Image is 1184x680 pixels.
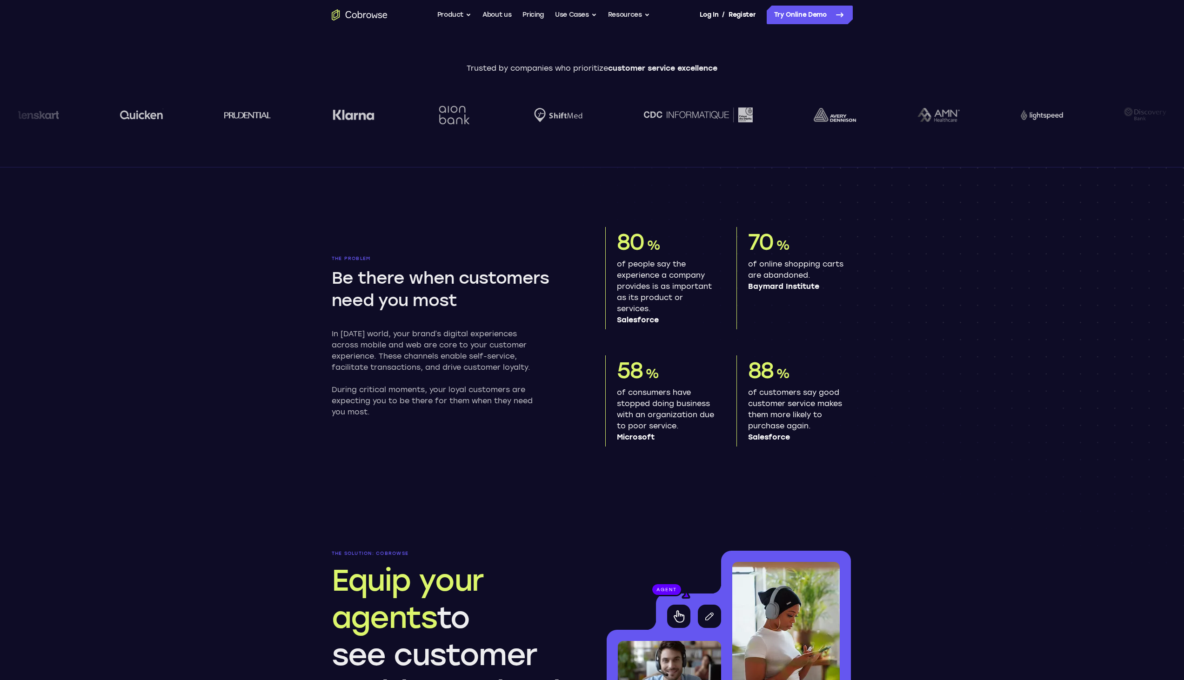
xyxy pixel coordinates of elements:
[813,108,856,122] img: avery-dennison
[332,551,579,556] p: The solution: Cobrowse
[332,267,575,312] h2: Be there when customers need you most
[643,107,752,122] img: CDC Informatique
[437,6,472,24] button: Product
[748,432,845,443] span: Salesforce
[120,107,163,122] img: quicken
[332,256,579,261] p: The problem
[608,64,717,73] span: customer service excellence
[617,357,643,384] span: 58
[776,366,789,381] span: %
[647,237,660,253] span: %
[748,357,774,384] span: 88
[617,228,645,255] span: 80
[645,366,659,381] span: %
[617,387,714,443] p: of consumers have stopped doing business with an organization due to poor service.
[748,281,845,292] span: Baymard Institute
[916,108,959,122] img: AMN Healthcare
[617,314,714,326] span: Salesforce
[748,259,845,292] p: of online shopping carts are abandoned.
[617,259,714,326] p: of people say the experience a company provides is as important as its product or services.
[435,96,473,134] img: Aion Bank
[700,6,718,24] a: Log In
[608,6,650,24] button: Resources
[555,6,597,24] button: Use Cases
[617,432,714,443] span: Microsoft
[748,387,845,443] p: of customers say good customer service makes them more likely to purchase again.
[722,9,725,20] span: /
[482,6,511,24] a: About us
[534,108,582,122] img: Shiftmed
[729,6,756,24] a: Register
[332,109,374,120] img: Klarna
[332,384,542,418] p: During critical moments, your loyal customers are expecting you to be there for them when they ne...
[767,6,853,24] a: Try Online Demo
[332,562,484,635] span: Equip your agents
[1020,110,1062,120] img: Lightspeed
[224,111,271,119] img: prudential
[332,328,542,373] p: In [DATE] world, your brand’s digital experiences across mobile and web are core to your customer...
[522,6,544,24] a: Pricing
[748,228,774,255] span: 70
[776,237,789,253] span: %
[332,9,388,20] a: Go to the home page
